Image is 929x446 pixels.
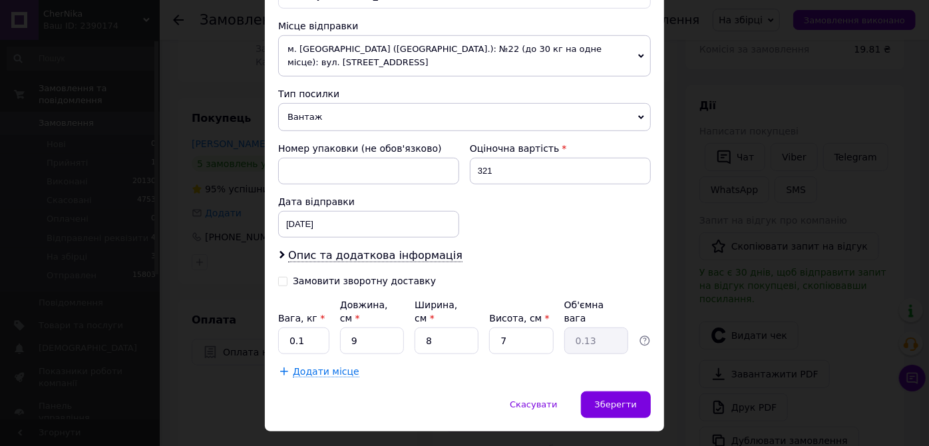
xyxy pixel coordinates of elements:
span: Скасувати [510,399,557,409]
span: Вантаж [278,103,651,131]
span: Місце відправки [278,21,359,31]
label: Ширина, см [415,300,457,324]
div: Дата відправки [278,195,459,208]
label: Довжина, см [340,300,388,324]
label: Висота, см [489,313,549,324]
label: Вага, кг [278,313,325,324]
div: Оціночна вартість [470,142,651,155]
div: Замовити зворотну доставку [293,276,436,287]
div: Об'ємна вага [564,298,628,325]
span: Опис та додаткова інформація [288,249,463,262]
span: Додати місце [293,366,359,377]
span: Зберегти [595,399,637,409]
span: м. [GEOGRAPHIC_DATA] ([GEOGRAPHIC_DATA].): №22 (до 30 кг на одне місце): вул. [STREET_ADDRESS] [278,35,651,77]
div: Номер упаковки (не обов'язково) [278,142,459,155]
span: Тип посилки [278,89,339,99]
